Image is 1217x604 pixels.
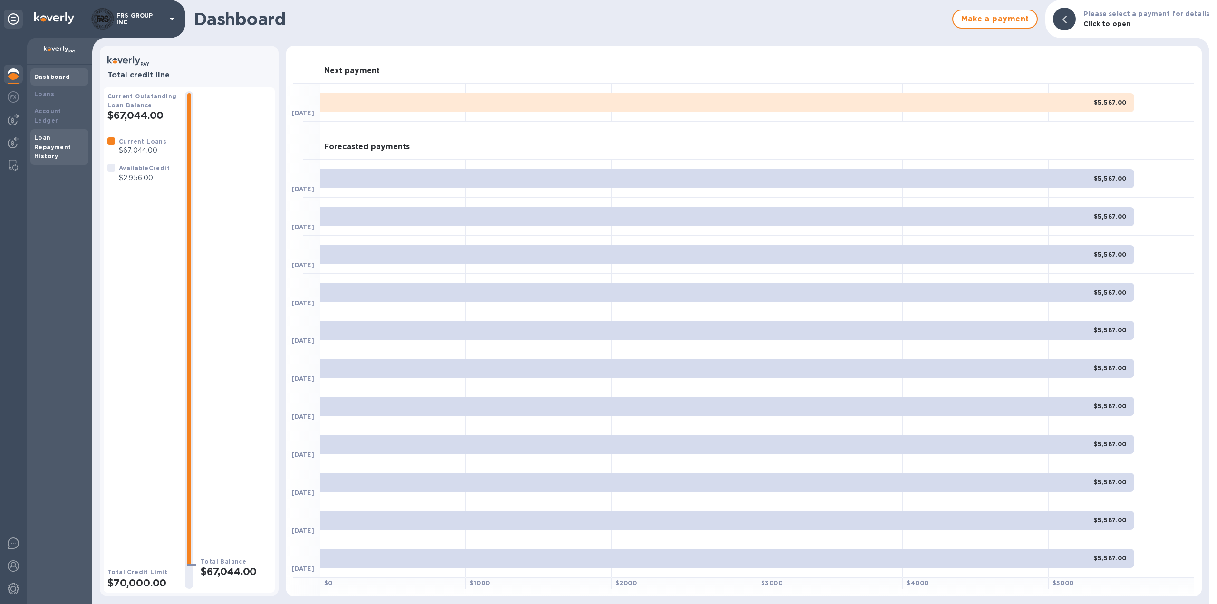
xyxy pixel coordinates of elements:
[8,91,19,103] img: Foreign exchange
[952,10,1038,29] button: Make a payment
[116,12,164,26] p: FRS GROUP INC
[292,109,314,116] b: [DATE]
[1083,10,1209,18] b: Please select a payment for details
[107,109,178,121] h2: $67,044.00
[1094,479,1127,486] b: $5,587.00
[292,451,314,458] b: [DATE]
[1094,403,1127,410] b: $5,587.00
[292,299,314,307] b: [DATE]
[34,12,74,24] img: Logo
[324,143,410,152] h3: Forecasted payments
[194,9,947,29] h1: Dashboard
[201,566,271,577] h2: $67,044.00
[107,568,167,575] b: Total Credit Limit
[961,13,1029,25] span: Make a payment
[292,413,314,420] b: [DATE]
[1094,555,1127,562] b: $5,587.00
[616,579,637,586] b: $ 2000
[119,164,170,172] b: Available Credit
[470,579,490,586] b: $ 1000
[761,579,782,586] b: $ 3000
[1094,326,1127,334] b: $5,587.00
[292,261,314,268] b: [DATE]
[34,90,54,97] b: Loans
[107,71,271,80] h3: Total credit line
[34,134,71,160] b: Loan Repayment History
[1094,251,1127,258] b: $5,587.00
[1094,441,1127,448] b: $5,587.00
[324,67,380,76] h3: Next payment
[201,558,246,565] b: Total Balance
[292,223,314,230] b: [DATE]
[292,527,314,534] b: [DATE]
[292,337,314,344] b: [DATE]
[1094,175,1127,182] b: $5,587.00
[292,489,314,496] b: [DATE]
[34,73,70,80] b: Dashboard
[4,10,23,29] div: Unpin categories
[292,565,314,572] b: [DATE]
[1094,517,1127,524] b: $5,587.00
[1053,579,1074,586] b: $ 5000
[1094,364,1127,372] b: $5,587.00
[1094,289,1127,296] b: $5,587.00
[907,579,928,586] b: $ 4000
[1094,99,1127,106] b: $5,587.00
[107,577,178,589] h2: $70,000.00
[119,173,170,183] p: $2,956.00
[324,579,333,586] b: $ 0
[34,107,61,124] b: Account Ledger
[292,185,314,192] b: [DATE]
[119,138,166,145] b: Current Loans
[1083,20,1130,28] b: Click to open
[292,375,314,382] b: [DATE]
[1094,213,1127,220] b: $5,587.00
[107,93,177,109] b: Current Outstanding Loan Balance
[119,145,166,155] p: $67,044.00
